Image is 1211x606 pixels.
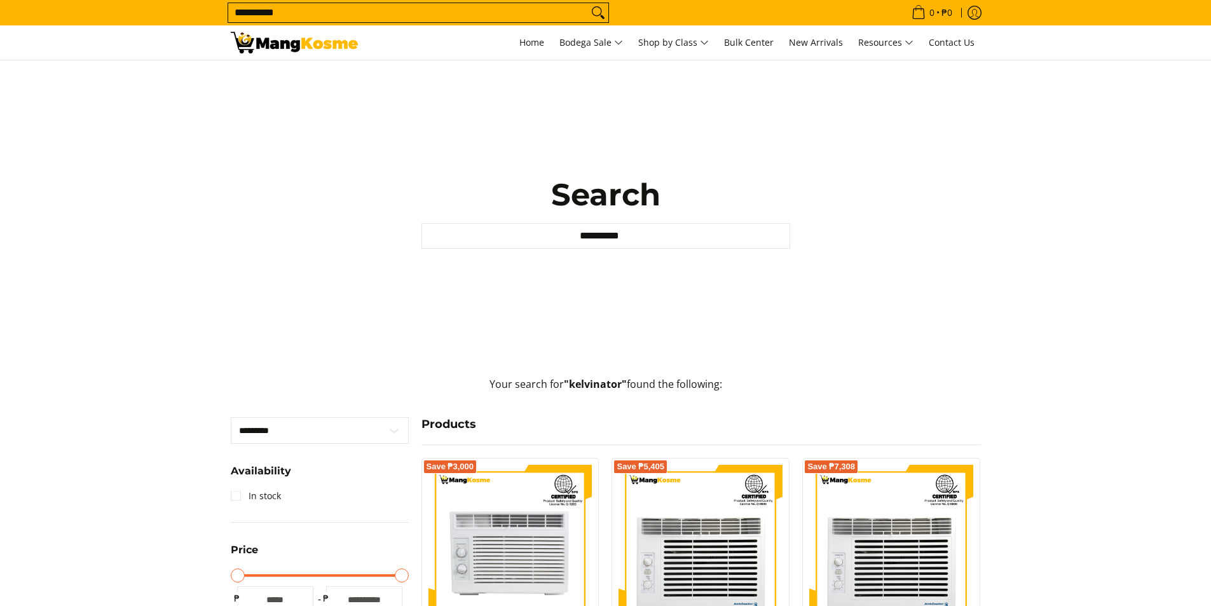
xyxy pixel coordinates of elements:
span: ₱ [320,592,332,605]
span: Bulk Center [724,36,774,48]
a: Bodega Sale [553,25,629,60]
a: New Arrivals [783,25,849,60]
span: Availability [231,466,291,476]
span: Price [231,545,258,555]
summary: Open [231,466,291,486]
h1: Search [421,176,790,214]
a: In stock [231,486,281,506]
span: New Arrivals [789,36,843,48]
span: Home [519,36,544,48]
p: Your search for found the following: [231,376,981,405]
span: ₱ [231,592,243,605]
summary: Open [231,545,258,565]
img: Search: 15 results found for &quot;kelvinator&quot; | Mang Kosme [231,32,358,53]
span: ₱0 [940,8,954,17]
span: Bodega Sale [559,35,623,51]
a: Home [513,25,551,60]
span: Shop by Class [638,35,709,51]
a: Bulk Center [718,25,780,60]
h4: Products [421,417,981,432]
a: Contact Us [922,25,981,60]
span: Save ₱3,000 [427,463,474,471]
button: Search [588,3,608,22]
a: Resources [852,25,920,60]
span: Save ₱7,308 [807,463,855,471]
nav: Main Menu [371,25,981,60]
span: Resources [858,35,913,51]
span: 0 [927,8,936,17]
span: Save ₱5,405 [617,463,664,471]
strong: "kelvinator" [564,377,627,391]
a: Shop by Class [632,25,715,60]
span: • [908,6,956,20]
span: Contact Us [929,36,975,48]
